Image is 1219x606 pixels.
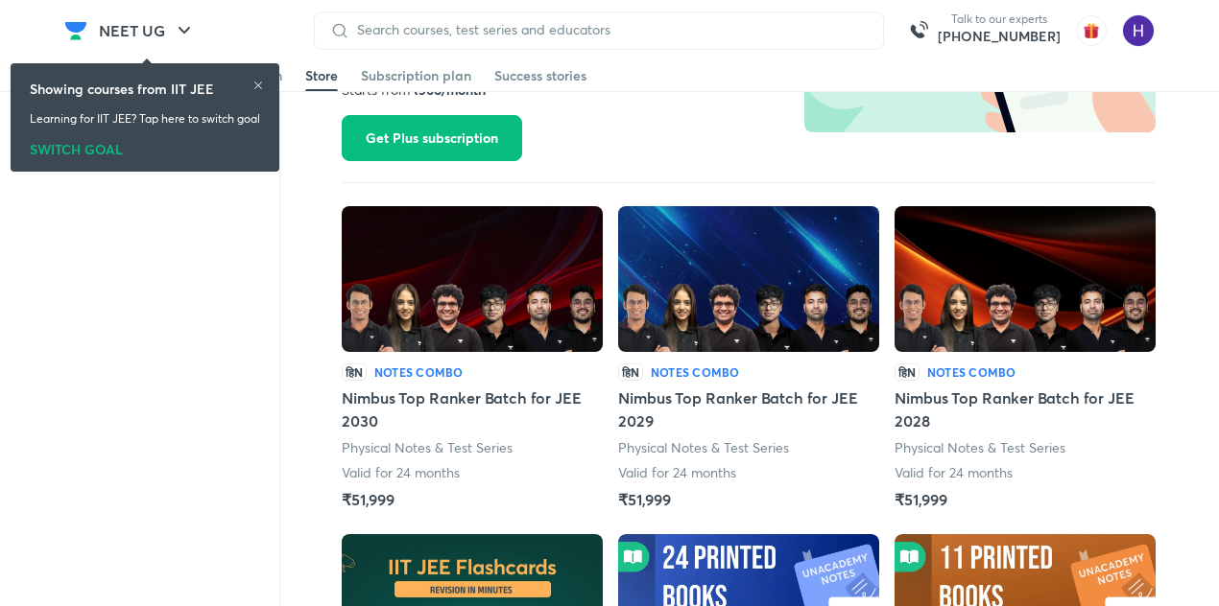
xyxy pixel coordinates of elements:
[30,79,214,99] h6: Showing courses from IIT JEE
[342,363,367,381] p: हिN
[899,12,938,50] img: call-us
[618,206,879,352] img: Batch Thumbnail
[342,115,522,161] button: Get Plus subscription
[342,463,460,482] p: Valid for 24 months
[366,128,498,148] span: Get Plus subscription
[618,363,643,381] p: हिN
[927,363,1016,381] h6: Notes Combo
[342,438,514,457] p: Physical Notes & Test Series
[895,363,920,381] p: हिN
[938,12,1061,27] p: Talk to our experts
[1122,14,1155,47] img: Hitesh Maheshwari
[651,363,740,381] h6: Notes Combo
[895,463,1013,482] p: Valid for 24 months
[895,438,1066,457] p: Physical Notes & Test Series
[494,66,586,85] div: Success stories
[618,438,790,457] p: Physical Notes & Test Series
[361,66,471,85] div: Subscription plan
[349,22,868,37] input: Search courses, test series and educators
[494,60,586,91] a: Success stories
[64,19,87,42] img: Company Logo
[30,110,260,128] p: Learning for IIT JEE? Tap here to switch goal
[374,363,464,381] h6: Notes Combo
[342,488,394,511] h5: ₹51,999
[618,463,736,482] p: Valid for 24 months
[361,60,471,91] a: Subscription plan
[938,27,1061,46] a: [PHONE_NUMBER]
[895,386,1156,432] h5: Nimbus Top Ranker Batch for JEE 2028
[895,488,946,511] h5: ₹51,999
[1076,15,1107,46] img: avatar
[87,12,207,50] button: NEET UG
[618,488,670,511] h5: ₹51,999
[895,206,1156,352] img: Batch Thumbnail
[305,60,338,91] a: Store
[305,66,338,85] div: Store
[342,206,603,352] img: Batch Thumbnail
[30,135,260,156] div: SWITCH GOAL
[342,386,603,432] h5: Nimbus Top Ranker Batch for JEE 2030
[618,386,879,432] h5: Nimbus Top Ranker Batch for JEE 2029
